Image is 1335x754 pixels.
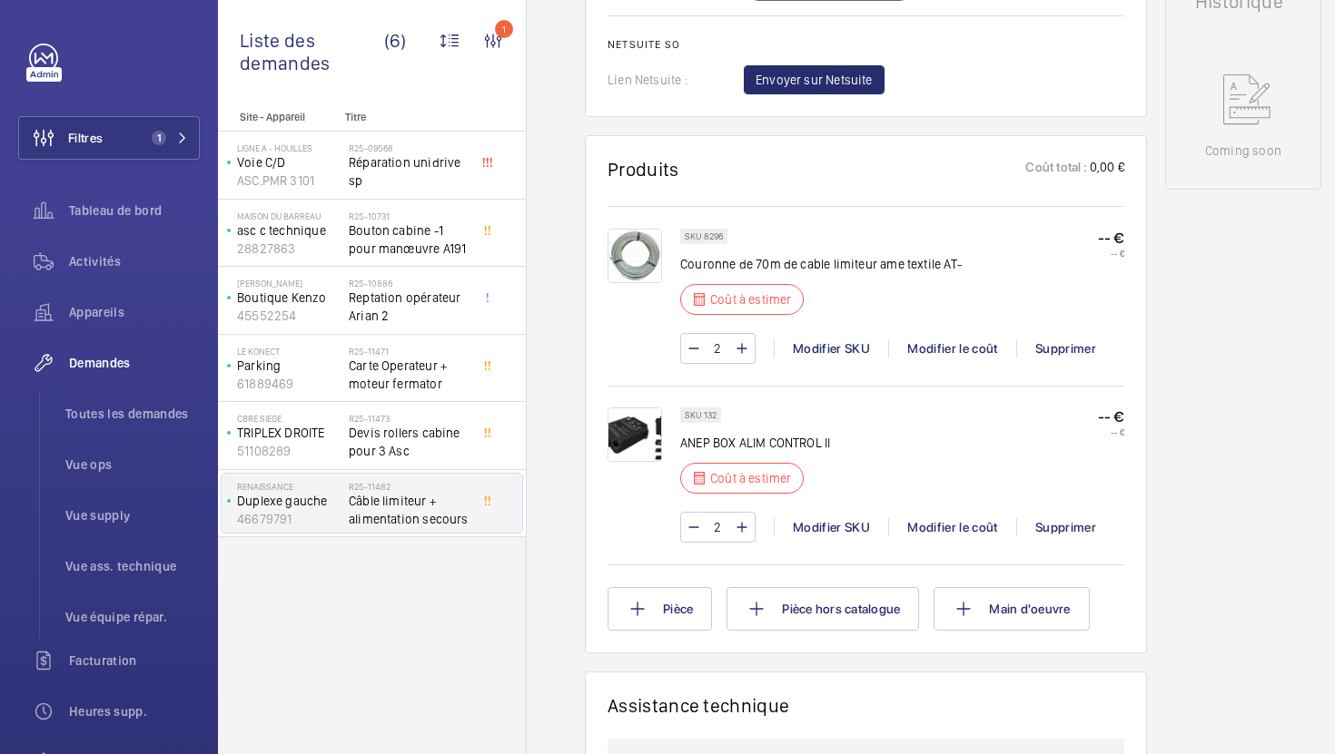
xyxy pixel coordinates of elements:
[237,442,341,460] p: 51108289
[680,434,830,452] p: ANEP BOX ALIM CONTROL II
[349,211,469,221] h2: R25-10731
[65,405,200,423] span: Toutes les demandes
[349,289,469,325] span: Reptation opérateur Arian 2
[1088,158,1124,181] p: 0,00 €
[69,702,200,720] span: Heures supp.
[727,587,919,631] button: Pièce hors catalogue
[237,171,341,190] p: ASC.PMR 3101
[237,278,341,289] p: [PERSON_NAME]
[1016,518,1114,536] div: Supprimer
[237,211,341,221] p: Maison du Barreau
[710,469,792,487] p: Coût à estimer
[345,111,465,123] p: Titre
[65,506,200,524] span: Vue supply
[1098,426,1124,437] p: -- €
[237,357,341,375] p: Parking
[349,142,469,153] h2: R25-09568
[710,290,792,308] p: Coût à estimer
[237,375,341,393] p: 61889469
[349,492,469,528] span: Câble limiteur + alimentation secours
[934,587,1089,631] button: Main d'oeuvre
[237,424,341,442] p: TRIPLEX DROITE
[349,357,469,393] span: Carte Operateur + moteur fermator
[608,229,662,283] img: dlboqyM-7L1_FTE_5M7KofmjVKhiQ7sObL8dF4b5y-lHPOzU.png
[68,129,103,147] span: Filtres
[744,65,885,94] button: Envoyer sur Netsuite
[774,518,888,536] div: Modifier SKU
[65,608,200,626] span: Vue équipe répar.
[349,424,469,460] span: Devis rollers cabine pour 3 Asc
[237,413,341,424] p: CBRE SIEGE
[69,651,200,670] span: Facturation
[756,71,873,89] span: Envoyer sur Netsuite
[349,346,469,357] h2: R25-11471
[1098,229,1124,248] p: -- €
[237,346,341,357] p: Le Konect
[237,221,341,240] p: asc c technique
[237,510,341,528] p: 46679791
[349,481,469,492] h2: R25-11482
[774,339,888,357] div: Modifier SKU
[888,339,1016,357] div: Modifier le coût
[69,252,200,270] span: Activités
[685,412,717,418] p: SKU 132
[608,158,679,181] h1: Produits
[237,153,341,171] p: Voie C/D
[608,694,789,717] h1: Assistance technique
[349,278,469,289] h2: R25-10886
[349,153,469,190] span: Réparation unidrive sp
[237,307,341,325] p: 45552254
[237,481,341,492] p: RENAISSANCE
[152,131,166,145] span: 1
[1205,142,1281,160] p: Coming soon
[349,221,469,258] span: Bouton cabine -1 pour manœuvre A191
[65,455,200,474] span: Vue ops
[218,111,338,123] p: Site - Appareil
[237,240,341,258] p: 28827863
[1098,248,1124,259] p: -- €
[237,289,341,307] p: Boutique Kenzo
[608,38,1124,51] h2: Netsuite SO
[69,303,200,321] span: Appareils
[18,116,200,160] button: Filtres1
[888,518,1016,536] div: Modifier le coût
[608,587,712,631] button: Pièce
[608,407,662,462] img: BWTS_a4Rs-EQyd7OkOqh9PiuYv06YApG_M3w5Lx9UowUKmjf.png
[65,557,200,575] span: Vue ass. technique
[685,233,723,240] p: SKU 8296
[69,201,200,220] span: Tableau de bord
[237,142,341,153] p: Ligne A - HOUILLES
[1098,407,1124,426] p: -- €
[1016,339,1114,357] div: Supprimer
[1025,158,1087,181] p: Coût total :
[240,29,384,74] span: Liste des demandes
[69,354,200,372] span: Demandes
[349,413,469,424] h2: R25-11473
[680,255,962,273] p: Couronne de 70m de cable limiteur ame textile AT-
[237,492,341,510] p: Duplexe gauche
